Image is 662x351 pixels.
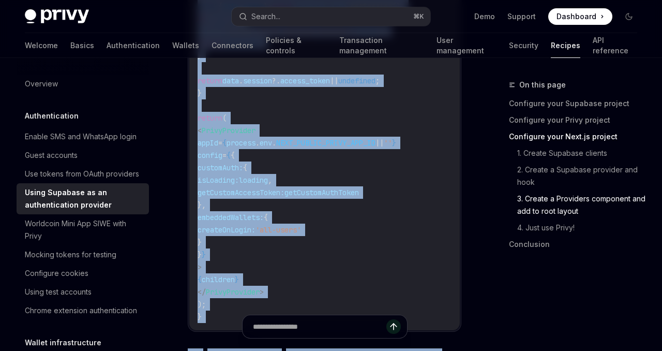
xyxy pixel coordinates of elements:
div: Configure cookies [25,267,88,280]
div: Chrome extension authentication [25,304,137,317]
span: '' [384,138,392,148]
span: . [239,76,243,85]
a: Chrome extension authentication [17,301,149,320]
span: data [222,76,239,85]
span: } [235,275,239,284]
a: Basics [70,33,94,58]
a: 4. Just use Privy! [517,220,645,236]
a: Connectors [212,33,253,58]
span: customAuth: [198,163,243,172]
span: ?. [272,76,280,85]
span: process [227,138,255,148]
span: 'all-users' [255,225,301,235]
span: } [198,89,202,98]
a: API reference [593,33,637,58]
span: } [198,238,202,247]
div: Guest accounts [25,149,78,162]
span: loading [239,175,268,185]
a: Guest accounts [17,146,149,165]
a: Configure your Supabase project [509,95,645,112]
div: Mocking tokens for testing [25,248,116,261]
span: createOnLogin: [198,225,255,235]
span: } [198,250,202,259]
span: { [198,275,202,284]
img: dark logo [25,9,89,24]
span: , [268,175,272,185]
a: Worldcoin Mini App SIWE with Privy [17,214,149,245]
a: Configure your Privy project [509,112,645,128]
span: appId [198,138,218,148]
a: Enable SMS and WhatsApp login [17,127,149,146]
a: 3. Create a Providers component and add to root layout [517,191,645,220]
a: Support [507,11,536,22]
span: return [198,113,222,123]
a: Overview [17,75,149,93]
span: PrivyProvider [206,287,260,297]
span: { [227,151,231,160]
span: embeddedWallets: [198,213,264,222]
span: || [330,76,338,85]
span: { [222,138,227,148]
span: children [202,275,235,284]
a: Welcome [25,33,58,58]
span: < [198,126,202,135]
button: Toggle dark mode [621,8,637,25]
span: > [198,262,202,272]
a: Security [509,33,538,58]
span: PrivyProvider [202,126,255,135]
a: Using Supabase as an authentication provider [17,183,149,214]
div: Search... [251,10,280,23]
h5: Wallet infrastructure [25,337,101,349]
span: isLoading: [198,175,239,185]
a: Dashboard [548,8,612,25]
div: Use tokens from OAuth providers [25,168,139,180]
span: { [243,163,247,172]
a: Recipes [551,33,580,58]
a: Configure your Next.js project [509,128,645,145]
div: Overview [25,78,58,90]
a: Mocking tokens for testing [17,245,149,264]
span: session [243,76,272,85]
a: Demo [474,11,495,22]
span: = [218,138,222,148]
span: On this page [519,79,566,91]
h5: Authentication [25,110,79,122]
button: Search...⌘K [232,7,430,26]
span: ; [375,76,380,85]
a: Use tokens from OAuth providers [17,165,149,183]
a: 2. Create a Supabase provider and hook [517,162,645,191]
a: Transaction management [339,33,424,58]
span: undefined [338,76,375,85]
span: }, [198,200,206,210]
a: 1. Create Supabase clients [517,145,645,162]
span: = [222,151,227,160]
span: NEXT_PUBLIC_PRIVY_APP_ID [276,138,375,148]
span: } [198,312,202,321]
div: Enable SMS and WhatsApp login [25,130,137,143]
span: . [272,138,276,148]
span: } [392,138,396,148]
span: </ [198,287,206,297]
span: || [375,138,384,148]
span: getCustomAuthToken [284,188,359,197]
span: ( [222,113,227,123]
span: > [260,287,264,297]
a: Authentication [107,33,160,58]
span: { [231,151,235,160]
a: Configure cookies [17,264,149,283]
div: Using Supabase as an authentication provider [25,186,143,211]
span: config [198,151,222,160]
span: ); [198,300,206,309]
div: Using test accounts [25,286,92,298]
button: Send message [386,319,401,334]
span: Dashboard [556,11,596,22]
span: } [202,250,206,259]
span: return [198,76,222,85]
a: Conclusion [509,236,645,253]
span: ⌘ K [413,12,424,21]
a: Policies & controls [266,33,327,58]
span: { [264,213,268,222]
a: User management [437,33,496,58]
span: . [255,138,260,148]
a: Wallets [172,33,199,58]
